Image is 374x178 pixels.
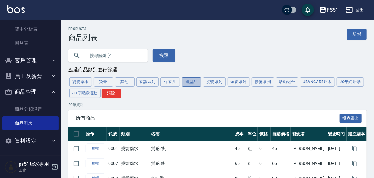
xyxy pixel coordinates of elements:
[233,141,246,156] td: 45
[326,127,347,141] th: 變更時間
[246,141,258,156] td: 組
[160,77,180,87] button: 保養油
[347,29,367,40] a: 新增
[271,156,291,171] td: 65
[271,127,291,141] th: 自購價格
[252,77,274,87] button: 接髮系列
[153,49,175,62] button: 搜尋
[347,127,367,141] th: 建立副本
[5,161,17,173] img: Person
[258,127,271,141] th: 價格
[326,141,347,156] td: [DATE]
[2,53,59,68] button: 客戶管理
[86,159,105,168] a: 編輯
[2,22,59,36] a: 費用分析表
[7,5,25,13] img: Logo
[68,102,367,107] p: 50 筆資料
[69,77,92,87] button: 燙髮藥水
[291,156,326,171] td: [PERSON_NAME]
[2,68,59,84] button: 員工及薪資
[68,67,367,73] div: 點選商品類別進行篩選
[19,161,50,167] h5: ps51店家專用
[258,156,271,171] td: 0
[120,127,149,141] th: 類別
[233,127,246,141] th: 成本
[107,156,120,171] td: 0002
[246,127,258,141] th: 單位
[69,89,101,98] button: JC母親節活動
[317,4,341,16] button: PS51
[326,156,347,171] td: [DATE]
[291,141,326,156] td: [PERSON_NAME]
[2,116,59,130] a: 商品列表
[68,27,98,31] h2: Products
[246,156,258,171] td: 組
[340,115,362,121] a: 報表匯出
[228,77,250,87] button: 頭皮系列
[258,141,271,156] td: 0
[327,6,338,14] div: PS51
[19,167,50,173] p: 主管
[291,127,326,141] th: 變更者
[86,144,105,153] a: 編輯
[120,156,149,171] td: 燙髮藥水
[2,84,59,100] button: 商品管理
[271,141,291,156] td: 45
[84,127,107,141] th: 操作
[276,77,299,87] button: 活動組合
[149,127,233,141] th: 名稱
[68,33,98,42] h3: 商品列表
[120,141,149,156] td: 燙髮藥水
[203,77,226,87] button: 洗髮系列
[136,77,159,87] button: 養護系列
[107,141,120,156] td: 0001
[85,47,143,64] input: 搜尋關鍵字
[115,77,135,87] button: 其他
[343,4,367,16] button: 登出
[2,102,59,116] a: 商品分類設定
[102,89,121,98] button: 清除
[149,156,233,171] td: 質感3劑
[302,4,314,16] button: save
[233,156,246,171] td: 65
[337,77,364,87] button: JC年終活動
[76,115,340,121] span: 所有商品
[340,114,362,123] button: 報表匯出
[107,127,120,141] th: 代號
[94,77,113,87] button: 染膏
[2,133,59,149] button: 資料設定
[2,36,59,50] a: 損益表
[149,141,233,156] td: 質感2劑
[300,77,335,87] button: JeanCare店販
[182,77,201,87] button: 造型品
